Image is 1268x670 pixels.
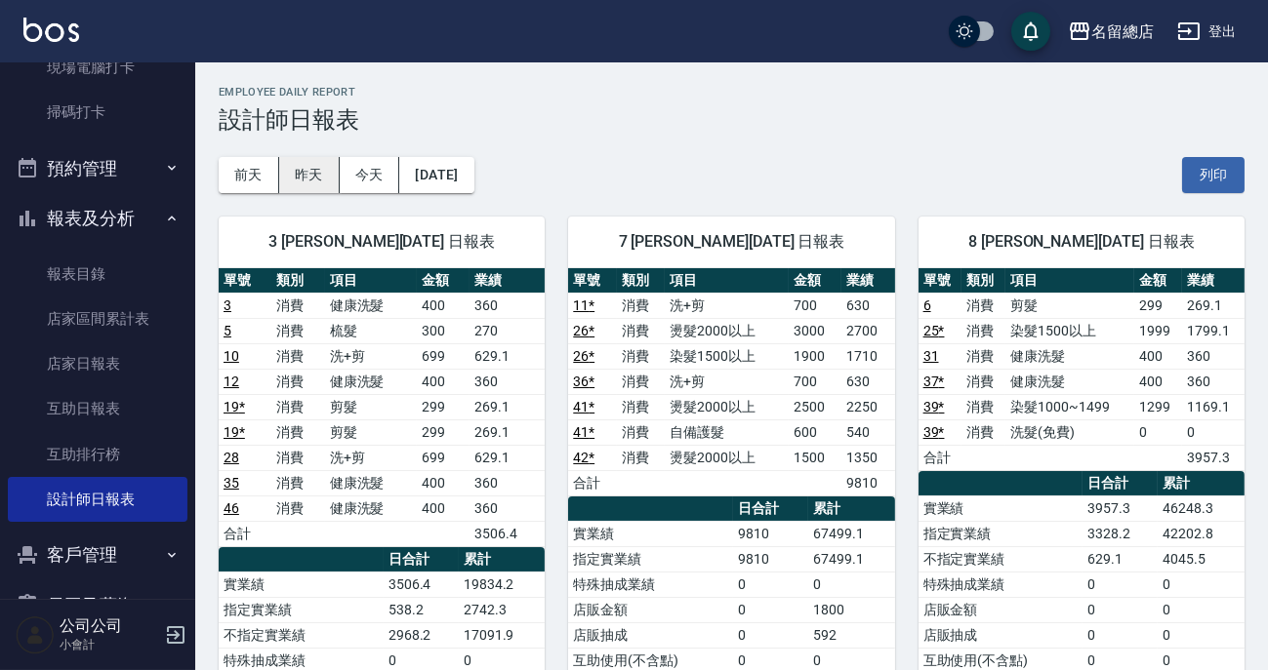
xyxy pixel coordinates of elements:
th: 業績 [1182,268,1245,294]
td: 染髮1500以上 [1005,318,1134,343]
td: 0 [1158,571,1245,597]
td: 健康洗髮 [325,495,417,521]
td: 0 [733,571,808,597]
th: 單號 [219,268,271,294]
a: 掃碼打卡 [8,90,187,135]
td: 消費 [617,369,665,394]
td: 629.1 [1083,546,1158,571]
th: 日合計 [733,496,808,522]
td: 剪髮 [1005,293,1134,318]
td: 消費 [961,369,1005,394]
td: 270 [470,318,545,343]
td: 9810 [841,470,894,495]
th: 日合計 [384,547,459,572]
td: 0 [1158,597,1245,622]
td: 店販抽成 [568,622,733,648]
td: 1800 [808,597,895,622]
td: 600 [789,419,841,445]
td: 67499.1 [808,521,895,546]
a: 35 [224,475,239,491]
td: 特殊抽成業績 [919,571,1084,597]
td: 360 [470,495,545,521]
td: 1350 [841,445,894,470]
td: 400 [417,369,470,394]
td: 3000 [789,318,841,343]
td: 梳髮 [325,318,417,343]
button: 登出 [1169,14,1245,50]
a: 互助日報表 [8,386,187,431]
td: 健康洗髮 [325,293,417,318]
td: 消費 [961,343,1005,369]
a: 店家區間累計表 [8,296,187,341]
span: 7 [PERSON_NAME][DATE] 日報表 [592,232,871,252]
td: 指定實業績 [219,597,384,622]
td: 700 [789,293,841,318]
td: 1999 [1134,318,1182,343]
td: 實業績 [219,571,384,597]
td: 消費 [271,470,324,495]
a: 46 [224,500,239,516]
td: 19834.2 [459,571,546,597]
button: 前天 [219,157,279,193]
td: 不指定實業績 [219,622,384,648]
td: 400 [417,495,470,521]
td: 699 [417,343,470,369]
a: 12 [224,374,239,389]
td: 699 [417,445,470,470]
td: 健康洗髮 [1005,369,1134,394]
td: 360 [470,293,545,318]
a: 報表目錄 [8,252,187,296]
td: 消費 [617,343,665,369]
img: Logo [23,18,79,42]
td: 消費 [617,318,665,343]
td: 消費 [271,343,324,369]
td: 消費 [271,369,324,394]
td: 1500 [789,445,841,470]
td: 2500 [789,394,841,419]
td: 400 [417,293,470,318]
th: 金額 [1134,268,1182,294]
button: 今天 [340,157,400,193]
td: 燙髮2000以上 [665,394,789,419]
td: 3506.4 [470,521,545,546]
span: 8 [PERSON_NAME][DATE] 日報表 [942,232,1221,252]
td: 630 [841,293,894,318]
th: 金額 [417,268,470,294]
td: 消費 [961,318,1005,343]
td: 3506.4 [384,571,459,597]
td: 實業績 [568,521,733,546]
a: 31 [923,348,939,364]
td: 自備護髮 [665,419,789,445]
th: 單號 [919,268,962,294]
table: a dense table [219,268,545,547]
td: 360 [470,369,545,394]
td: 0 [808,571,895,597]
button: 員工及薪資 [8,580,187,631]
a: 10 [224,348,239,364]
td: 洗+剪 [325,445,417,470]
a: 6 [923,297,931,313]
td: 洗+剪 [665,369,789,394]
th: 項目 [1005,268,1134,294]
a: 現場電腦打卡 [8,45,187,90]
td: 燙髮2000以上 [665,318,789,343]
td: 299 [417,419,470,445]
td: 67499.1 [808,546,895,571]
td: 2250 [841,394,894,419]
td: 健康洗髮 [325,470,417,495]
h2: Employee Daily Report [219,86,1245,99]
td: 592 [808,622,895,648]
td: 消費 [961,394,1005,419]
td: 360 [470,470,545,495]
td: 46248.3 [1158,495,1245,521]
td: 洗髮(免費) [1005,419,1134,445]
a: 5 [224,323,231,338]
td: 400 [417,470,470,495]
td: 消費 [617,445,665,470]
td: 269.1 [1182,293,1245,318]
table: a dense table [568,268,894,496]
td: 540 [841,419,894,445]
td: 629.1 [470,343,545,369]
table: a dense table [919,268,1245,471]
td: 0 [1083,597,1158,622]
